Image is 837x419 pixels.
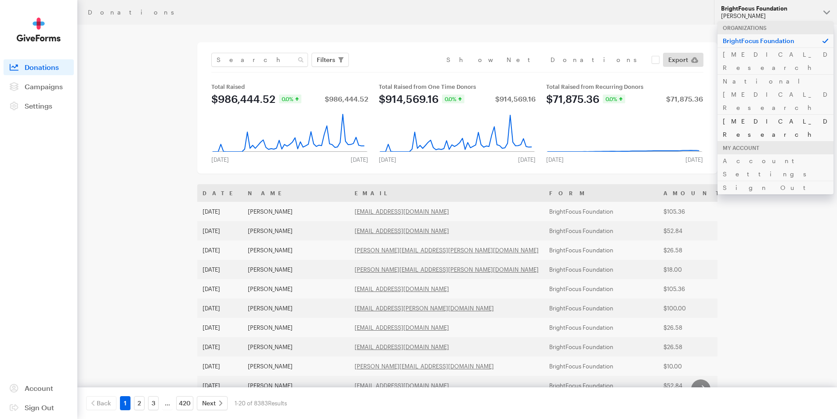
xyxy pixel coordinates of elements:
td: [PERSON_NAME] [243,279,349,299]
td: [DATE] [197,260,243,279]
a: [EMAIL_ADDRESS][DOMAIN_NAME] [355,343,449,350]
div: 0.0% [442,95,464,103]
input: Search Name & Email [211,53,308,67]
img: GiveForms [17,18,61,42]
a: [EMAIL_ADDRESS][DOMAIN_NAME] [355,227,449,234]
div: 0.0% [279,95,301,103]
a: [EMAIL_ADDRESS][PERSON_NAME][DOMAIN_NAME] [355,305,494,312]
td: [DATE] [197,279,243,299]
a: 2 [134,396,145,410]
td: BrightFocus Foundation [544,221,658,240]
td: [PERSON_NAME] [243,357,349,376]
th: Form [544,184,658,202]
a: Donations [4,59,74,75]
div: [DATE] [345,156,373,163]
a: National [MEDICAL_DATA] Research [717,74,833,114]
div: 0.0% [603,95,625,103]
td: [DATE] [197,299,243,318]
div: 1-20 of 8383 [235,396,287,410]
div: Organizations [717,21,833,34]
td: [PERSON_NAME] [243,260,349,279]
div: Total Raised from One Time Donors [379,83,536,90]
a: Account [4,380,74,396]
a: [EMAIL_ADDRESS][DOMAIN_NAME] [355,208,449,215]
div: $71,875.36 [666,95,703,102]
div: My Account [717,141,833,154]
p: BrightFocus Foundation [717,34,833,47]
span: Sign Out [25,403,54,412]
div: $986,444.52 [325,95,368,102]
div: $914,569.16 [495,95,536,102]
td: BrightFocus Foundation [544,357,658,376]
td: [PERSON_NAME] [243,221,349,240]
td: [DATE] [197,337,243,357]
td: $26.58 [658,318,729,337]
span: Account [25,384,53,392]
span: Results [268,400,287,407]
td: $26.58 [658,240,729,260]
a: Next [197,396,228,410]
div: [DATE] [206,156,234,163]
div: BrightFocus Foundation [721,5,816,12]
div: $914,569.16 [379,94,438,104]
td: [PERSON_NAME] [243,337,349,357]
span: Settings [25,102,52,110]
td: $105.36 [658,279,729,299]
div: [DATE] [541,156,569,163]
td: [PERSON_NAME] [243,318,349,337]
td: [DATE] [197,202,243,221]
a: [MEDICAL_DATA] Research [717,47,833,74]
a: [EMAIL_ADDRESS][DOMAIN_NAME] [355,324,449,331]
div: Total Raised from Recurring Donors [546,83,703,90]
td: $10.00 [658,357,729,376]
td: [PERSON_NAME] [243,240,349,260]
a: [PERSON_NAME][EMAIL_ADDRESS][PERSON_NAME][DOMAIN_NAME] [355,247,539,254]
span: Donations [25,63,59,71]
td: BrightFocus Foundation [544,376,658,395]
td: [PERSON_NAME] [243,299,349,318]
span: Filters [317,55,335,65]
td: [DATE] [197,318,243,337]
td: BrightFocus Foundation [544,318,658,337]
th: Name [243,184,349,202]
div: $986,444.52 [211,94,275,104]
div: $71,875.36 [546,94,599,104]
td: BrightFocus Foundation [544,279,658,299]
td: BrightFocus Foundation [544,240,658,260]
a: Sign Out [717,181,833,194]
td: $26.58 [658,337,729,357]
th: Date [197,184,243,202]
td: $105.36 [658,202,729,221]
td: $100.00 [658,299,729,318]
a: Settings [4,98,74,114]
button: Filters [312,53,349,67]
div: [DATE] [513,156,541,163]
span: Campaigns [25,82,63,91]
a: Sign Out [4,400,74,415]
a: [EMAIL_ADDRESS][DOMAIN_NAME] [355,382,449,389]
td: BrightFocus Foundation [544,299,658,318]
td: [PERSON_NAME] [243,376,349,395]
a: Campaigns [4,79,74,95]
a: [EMAIL_ADDRESS][DOMAIN_NAME] [355,285,449,292]
div: [DATE] [373,156,402,163]
a: [PERSON_NAME][EMAIL_ADDRESS][DOMAIN_NAME] [355,363,494,370]
td: [DATE] [197,357,243,376]
a: Account Settings [717,154,833,181]
td: BrightFocus Foundation [544,202,658,221]
th: Amount [658,184,729,202]
span: Next [202,398,216,408]
td: BrightFocus Foundation [544,260,658,279]
td: $52.84 [658,376,729,395]
div: [PERSON_NAME] [721,12,816,20]
a: [MEDICAL_DATA] Research [717,114,833,141]
td: $52.84 [658,221,729,240]
div: [DATE] [680,156,708,163]
td: $18.00 [658,260,729,279]
td: [DATE] [197,376,243,395]
a: [PERSON_NAME][EMAIL_ADDRESS][PERSON_NAME][DOMAIN_NAME] [355,266,539,273]
a: 420 [176,396,193,410]
th: Email [349,184,544,202]
a: Export [663,53,703,67]
td: [DATE] [197,240,243,260]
